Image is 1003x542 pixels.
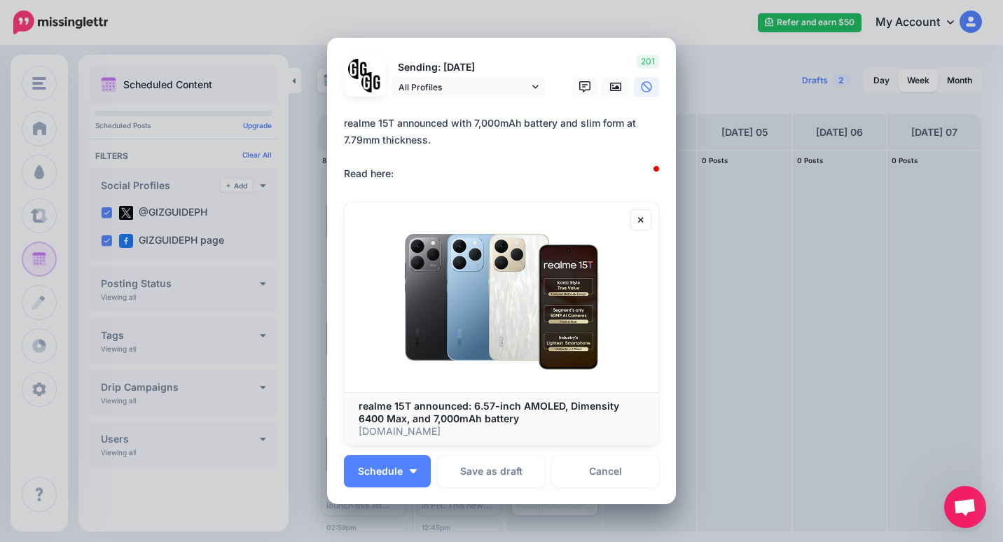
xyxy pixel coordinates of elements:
img: 353459792_649996473822713_4483302954317148903_n-bsa138318.png [348,59,368,79]
span: 201 [637,55,659,69]
button: Save as draft [438,455,545,487]
button: Schedule [344,455,431,487]
p: Sending: [DATE] [392,60,546,76]
textarea: To enrich screen reader interactions, please activate Accessibility in Grammarly extension settings [344,115,666,182]
a: All Profiles [392,77,546,97]
img: JT5sWCfR-79925.png [361,72,382,92]
span: All Profiles [399,80,529,95]
a: Cancel [552,455,659,487]
div: realme 15T announced with 7,000mAh battery and slim form at 7.79mm thickness. Read here: [344,115,666,182]
p: [DOMAIN_NAME] [359,425,644,438]
img: arrow-down-white.png [410,469,417,473]
img: realme 15T announced: 6.57-inch AMOLED, Dimensity 6400 Max, and 7,000mAh battery [345,202,658,393]
span: Schedule [358,466,403,476]
b: realme 15T announced: 6.57-inch AMOLED, Dimensity 6400 Max, and 7,000mAh battery [359,400,619,424]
